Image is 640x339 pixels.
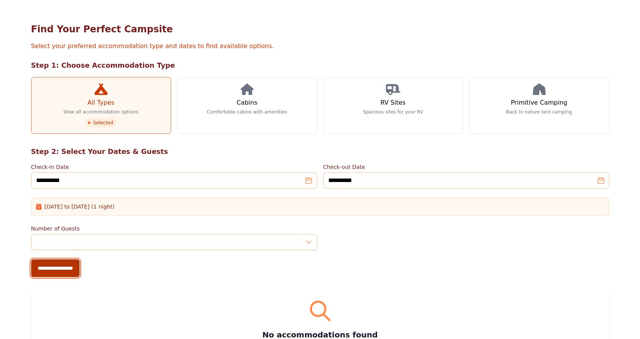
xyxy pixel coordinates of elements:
label: Check-in Date [31,163,317,171]
p: Comfortable cabins with amenities [207,109,287,115]
h2: Step 1: Choose Accommodation Type [31,60,609,71]
p: View all accommodation options [63,109,138,115]
span: Selected [85,118,116,127]
h3: All Types [87,98,114,107]
label: Check-out Date [323,163,609,171]
label: Number of Guests [31,225,317,232]
p: Spacious sites for your RV [363,109,423,115]
h3: Cabins [236,98,257,107]
p: Select your preferred accommodation type and dates to find available options. [31,42,609,51]
h1: Find Your Perfect Campsite [31,23,609,35]
h3: RV Sites [381,98,406,107]
span: [DATE] to [DATE] (1 night) [45,203,115,210]
a: Cabins Comfortable cabins with amenities [177,77,317,134]
a: RV Sites Spacious sites for your RV [323,77,463,134]
h2: Step 2: Select Your Dates & Guests [31,146,609,157]
a: All Types View all accommodation options Selected [31,77,171,134]
p: Back to nature tent camping [506,109,572,115]
h3: Primitive Camping [511,98,567,107]
a: Primitive Camping Back to nature tent camping [469,77,609,134]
